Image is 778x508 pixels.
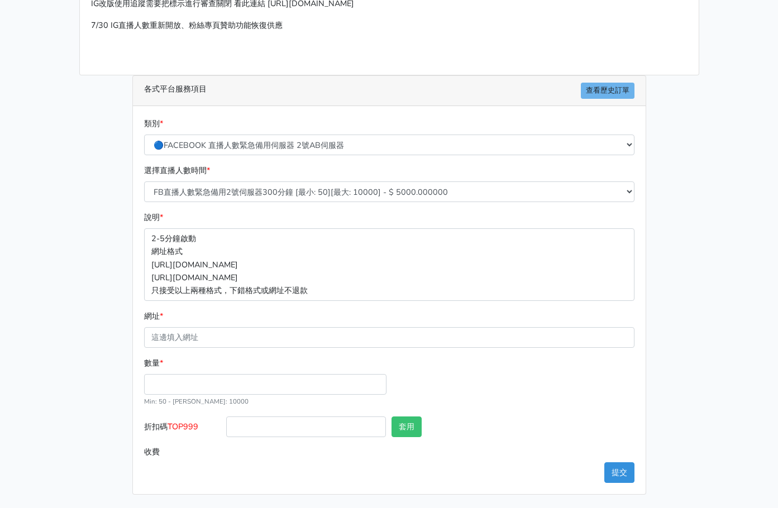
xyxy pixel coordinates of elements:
[392,416,422,437] button: 套用
[581,83,634,99] a: 查看歷史訂單
[91,19,688,32] p: 7/30 IG直播人數重新開放、粉絲專頁贊助功能恢復供應
[144,310,163,323] label: 網址
[144,228,634,300] p: 2-5分鐘啟動 網址格式 [URL][DOMAIN_NAME] [URL][DOMAIN_NAME] 只接受以上兩種格式，下錯格式或網址不退款
[141,416,224,442] label: 折扣碼
[141,442,224,462] label: 收費
[144,164,210,177] label: 選擇直播人數時間
[144,357,163,370] label: 數量
[144,117,163,130] label: 類別
[144,211,163,224] label: 說明
[144,397,249,406] small: Min: 50 - [PERSON_NAME]: 10000
[144,327,634,348] input: 這邊填入網址
[133,76,646,106] div: 各式平台服務項目
[168,421,198,432] span: TOP999
[604,462,634,483] button: 提交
